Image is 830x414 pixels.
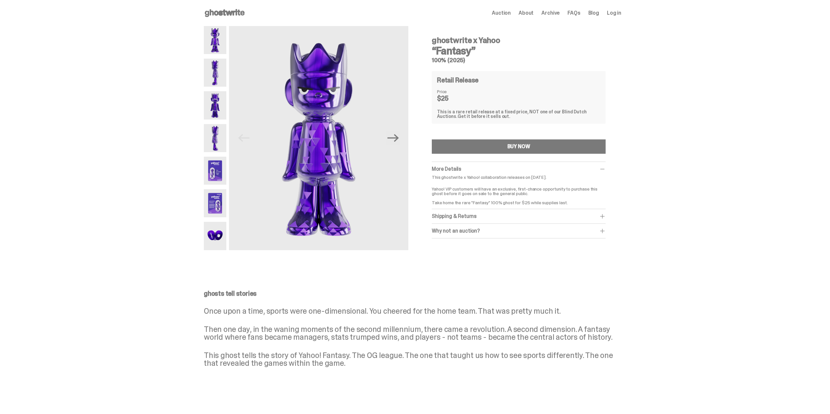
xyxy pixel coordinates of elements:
a: Log in [607,10,621,16]
div: Why not an auction? [432,228,606,234]
p: Once upon a time, sports were one-dimensional. You cheered for the home team. That was pretty muc... [204,307,621,315]
a: Auction [492,10,511,16]
a: Archive [541,10,560,16]
div: BUY NOW [507,144,530,149]
button: Next [386,131,400,145]
span: Get it before it sells out. [458,113,510,119]
a: FAQs [567,10,580,16]
p: Yahoo! VIP customers will have an exclusive, first-chance opportunity to purchase this ghost befo... [432,182,606,205]
img: Yahoo-HG---1.png [229,26,408,250]
h4: Retail Release [437,77,478,83]
p: This ghostwrite x Yahoo! collaboration releases on [DATE]. [432,175,606,179]
span: More Details [432,165,461,172]
a: Blog [588,10,599,16]
img: Yahoo-HG---5.png [204,157,226,185]
p: This ghost tells the story of Yahoo! Fantasy. The OG league. The one that taught us how to see sp... [204,351,621,367]
img: Yahoo-HG---2.png [204,59,226,87]
dd: $25 [437,95,470,102]
div: This is a rare retail release at a fixed price, NOT one of our Blind Dutch Auctions. [437,109,600,119]
p: ghosts tell stories [204,290,621,297]
img: Yahoo-HG---6.png [204,189,226,217]
a: About [519,10,534,16]
dt: Price [437,89,470,94]
h3: “Fantasy” [432,46,606,56]
div: Shipping & Returns [432,213,606,220]
p: Then one day, in the waning moments of the second millennium, there came a revolution. A second d... [204,325,621,341]
img: Yahoo-HG---3.png [204,91,226,119]
img: Yahoo-HG---7.png [204,222,226,250]
h5: 100% (2025) [432,57,606,63]
img: Yahoo-HG---4.png [204,124,226,152]
img: Yahoo-HG---1.png [204,26,226,54]
button: BUY NOW [432,139,606,154]
h4: ghostwrite x Yahoo [432,36,606,44]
